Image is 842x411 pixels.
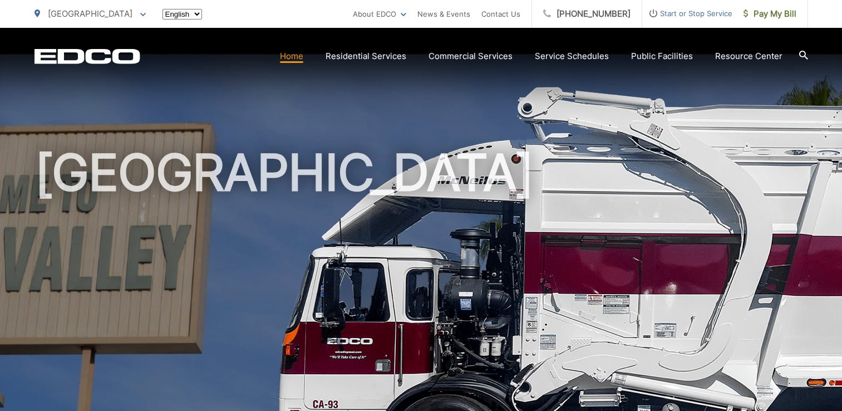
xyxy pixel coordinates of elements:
a: About EDCO [353,7,406,21]
span: [GEOGRAPHIC_DATA] [48,8,132,19]
span: Pay My Bill [743,7,796,21]
a: Home [280,50,303,63]
select: Select a language [163,9,202,19]
a: EDCD logo. Return to the homepage. [35,48,140,64]
a: Service Schedules [535,50,609,63]
a: Commercial Services [429,50,513,63]
a: Resource Center [715,50,782,63]
a: Public Facilities [631,50,693,63]
a: News & Events [417,7,470,21]
a: Residential Services [326,50,406,63]
a: Contact Us [481,7,520,21]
